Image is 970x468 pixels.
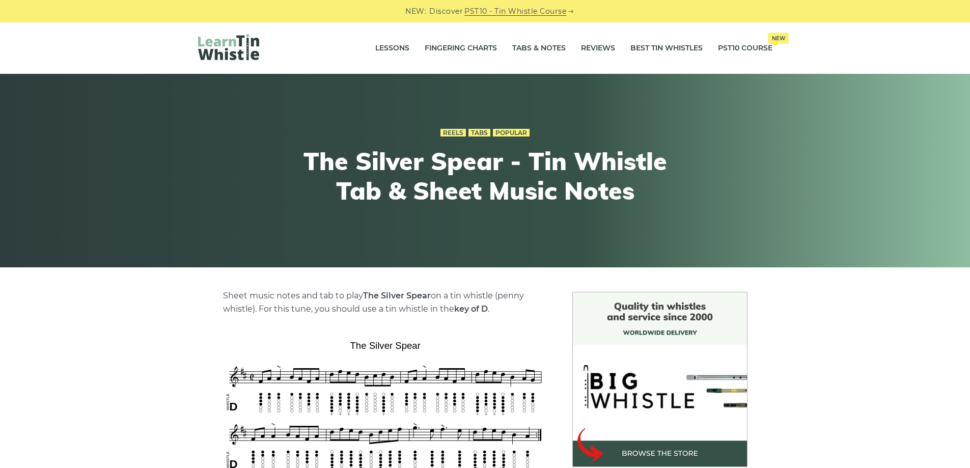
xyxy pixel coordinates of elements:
p: Sheet music notes and tab to play on a tin whistle (penny whistle). For this tune, you should use... [223,289,548,316]
h1: The Silver Spear - Tin Whistle Tab & Sheet Music Notes [298,147,673,205]
span: New [768,33,789,44]
img: BigWhistle Tin Whistle Store [572,292,747,467]
a: Tabs [468,129,490,137]
strong: The Silver Spear [363,291,431,300]
a: Lessons [375,36,409,61]
a: PST10 CourseNew [718,36,772,61]
a: Popular [493,129,530,137]
a: Reviews [581,36,615,61]
a: Reels [440,129,466,137]
a: Fingering Charts [425,36,497,61]
a: Best Tin Whistles [630,36,703,61]
strong: key of D [454,304,488,314]
img: LearnTinWhistle.com [198,34,259,60]
a: Tabs & Notes [512,36,566,61]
